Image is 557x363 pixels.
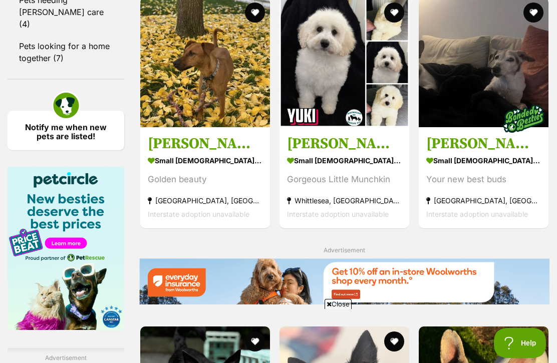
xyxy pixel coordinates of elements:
[384,3,404,23] button: favourite
[8,36,124,69] a: Pets looking for a home together (7)
[245,3,265,23] button: favourite
[8,111,124,150] a: Notify me when new pets are listed!
[139,258,549,304] img: Everyday Insurance promotional banner
[287,134,402,153] h3: [PERSON_NAME]
[96,313,461,358] iframe: Advertisement
[494,328,547,358] iframe: Help Scout Beacon - Open
[287,173,402,186] div: Gorgeous Little Munchkin
[280,127,409,228] a: [PERSON_NAME] small [DEMOGRAPHIC_DATA] Dog Gorgeous Little Munchkin Whittlesea, [GEOGRAPHIC_DATA]...
[419,127,548,228] a: [PERSON_NAME] and [PERSON_NAME] small [DEMOGRAPHIC_DATA] Dog Your new best buds [GEOGRAPHIC_DATA]...
[426,194,541,207] strong: [GEOGRAPHIC_DATA], [GEOGRAPHIC_DATA]
[287,153,402,168] strong: small [DEMOGRAPHIC_DATA] Dog
[498,94,548,144] img: bonded besties
[426,173,541,186] div: Your new best buds
[523,3,543,23] button: favourite
[148,194,262,207] strong: [GEOGRAPHIC_DATA], [GEOGRAPHIC_DATA]
[324,246,365,254] span: Advertisement
[426,134,541,153] h3: [PERSON_NAME] and [PERSON_NAME]
[148,173,262,186] div: Golden beauty
[148,134,262,153] h3: [PERSON_NAME]
[139,258,549,306] a: Everyday Insurance promotional banner
[148,153,262,168] strong: small [DEMOGRAPHIC_DATA] Dog
[287,194,402,207] strong: Whittlesea, [GEOGRAPHIC_DATA]
[426,153,541,168] strong: small [DEMOGRAPHIC_DATA] Dog
[148,210,249,218] span: Interstate adoption unavailable
[287,210,389,218] span: Interstate adoption unavailable
[426,210,528,218] span: Interstate adoption unavailable
[325,299,352,309] span: Close
[8,167,124,330] img: Pet Circle promo banner
[140,127,270,228] a: [PERSON_NAME] small [DEMOGRAPHIC_DATA] Dog Golden beauty [GEOGRAPHIC_DATA], [GEOGRAPHIC_DATA] Int...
